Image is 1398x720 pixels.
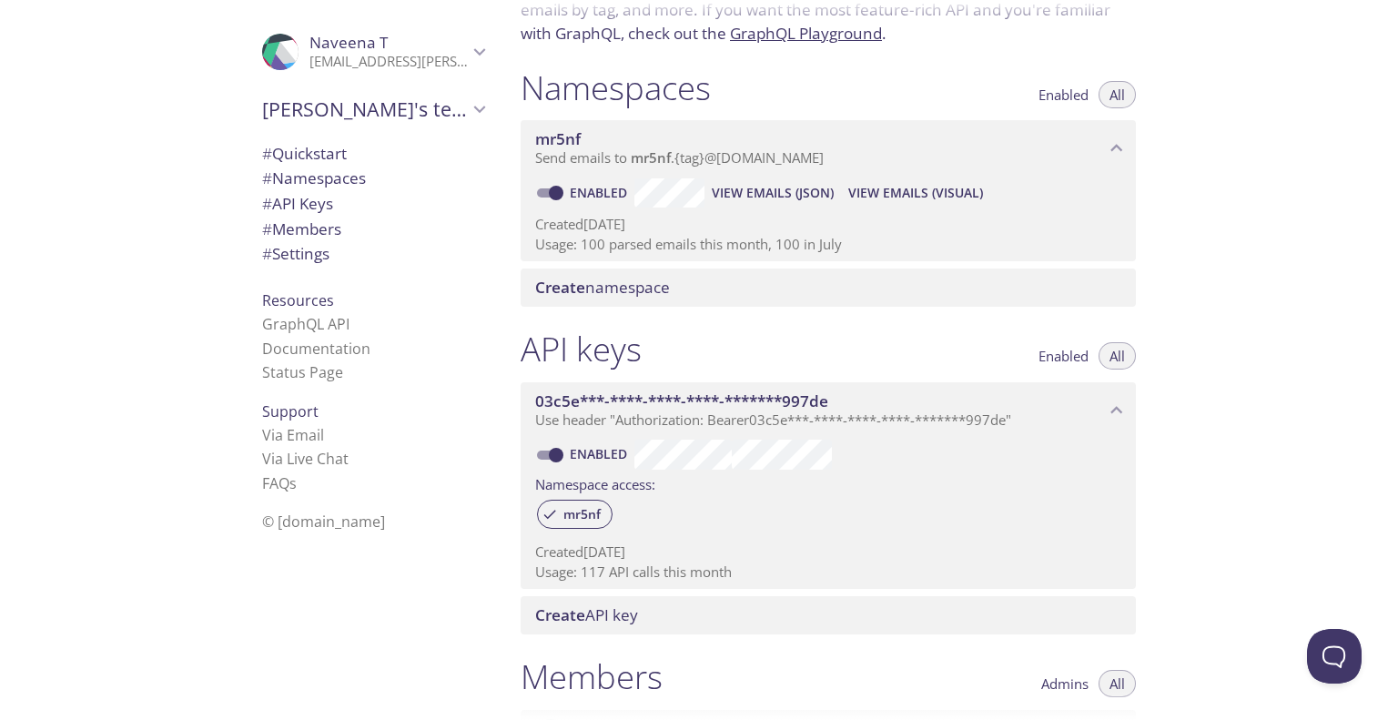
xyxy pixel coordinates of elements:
button: All [1099,342,1136,370]
a: GraphQL Playground [730,23,882,44]
iframe: Help Scout Beacon - Open [1307,629,1362,684]
a: Status Page [262,362,343,382]
p: Usage: 117 API calls this month [535,563,1121,582]
span: Support [262,401,319,421]
div: mr5nf namespace [521,120,1136,177]
span: # [262,218,272,239]
span: Create [535,604,585,625]
span: View Emails (JSON) [712,182,834,204]
a: Enabled [567,184,634,201]
div: Team Settings [248,241,499,267]
a: Via Email [262,425,324,445]
span: # [262,243,272,264]
span: Namespaces [262,167,366,188]
h1: Namespaces [521,67,711,108]
button: Enabled [1028,81,1099,108]
span: namespace [535,277,670,298]
div: Create API Key [521,596,1136,634]
button: All [1099,81,1136,108]
div: Naveena's team [248,86,499,133]
div: Members [248,217,499,242]
span: © [DOMAIN_NAME] [262,512,385,532]
div: API Keys [248,191,499,217]
span: # [262,167,272,188]
span: mr5nf [552,506,612,522]
p: Created [DATE] [535,215,1121,234]
span: View Emails (Visual) [848,182,983,204]
span: API key [535,604,638,625]
span: # [262,193,272,214]
div: Namespaces [248,166,499,191]
span: Create [535,277,585,298]
button: View Emails (JSON) [704,178,841,208]
h1: Members [521,656,663,697]
div: Naveena T [248,22,499,82]
span: Members [262,218,341,239]
button: View Emails (Visual) [841,178,990,208]
a: Documentation [262,339,370,359]
span: Send emails to . {tag} @[DOMAIN_NAME] [535,148,824,167]
button: Enabled [1028,342,1099,370]
div: mr5nf [537,500,613,529]
div: Create namespace [521,269,1136,307]
button: Admins [1030,670,1099,697]
button: All [1099,670,1136,697]
span: API Keys [262,193,333,214]
span: Quickstart [262,143,347,164]
span: Resources [262,290,334,310]
div: Quickstart [248,141,499,167]
span: s [289,473,297,493]
p: [EMAIL_ADDRESS][PERSON_NAME][DOMAIN_NAME] [309,53,468,71]
span: # [262,143,272,164]
a: Enabled [567,445,634,462]
h1: API keys [521,329,642,370]
a: Via Live Chat [262,449,349,469]
span: Naveena T [309,32,388,53]
a: GraphQL API [262,314,349,334]
p: Usage: 100 parsed emails this month, 100 in July [535,235,1121,254]
span: mr5nf [631,148,671,167]
label: Namespace access: [535,470,655,496]
a: FAQ [262,473,297,493]
p: Created [DATE] [535,543,1121,562]
span: [PERSON_NAME]'s team [262,96,468,122]
span: Settings [262,243,329,264]
span: mr5nf [535,128,581,149]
